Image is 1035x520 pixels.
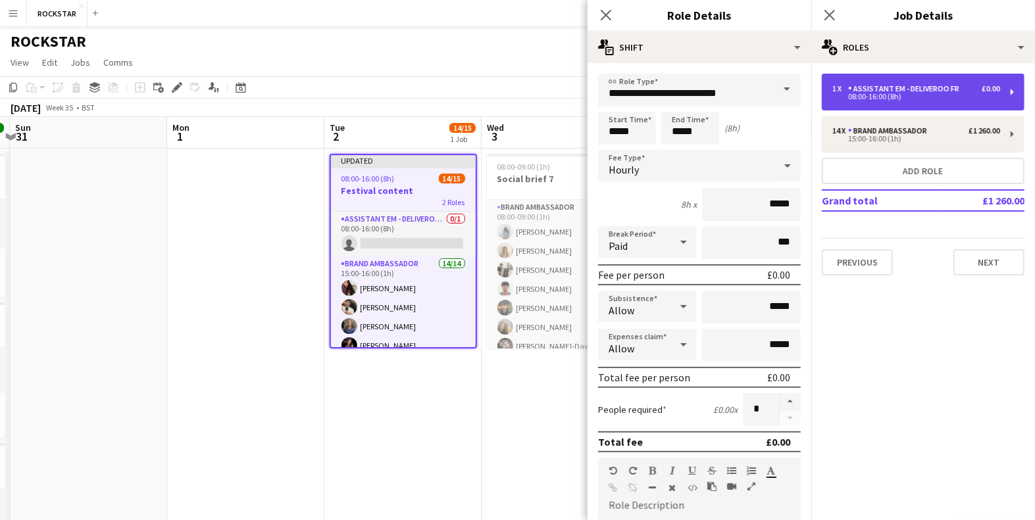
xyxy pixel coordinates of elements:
a: Edit [37,54,63,71]
div: BST [82,103,95,112]
div: Total fee [598,435,643,448]
h3: Social brief 7 [487,173,634,185]
app-card-role: Brand Ambassador8/808:00-09:00 (1h)[PERSON_NAME][PERSON_NAME][PERSON_NAME][PERSON_NAME][PERSON_NA... [487,200,634,378]
a: Jobs [65,54,95,71]
div: 8h x [681,199,697,210]
span: Hourly [609,163,639,176]
span: Edit [42,57,57,68]
span: Allow [609,342,634,355]
span: Allow [609,304,634,317]
div: £0.00 [982,84,1000,93]
div: Total fee per person [598,371,690,384]
span: 08:00-16:00 (8h) [341,174,395,183]
button: Horizontal Line [648,483,657,493]
button: Increase [780,393,801,410]
button: Text Color [767,465,776,476]
div: £0.00 [767,371,790,384]
button: Unordered List [727,465,736,476]
button: Italic [668,465,677,476]
div: Shift [588,32,811,63]
div: 08:00-16:00 (8h) [832,93,1000,100]
div: Fee per person [598,268,665,281]
span: 14/15 [439,174,465,183]
a: View [5,54,34,71]
span: 2 Roles [443,197,465,207]
div: Roles [811,32,1035,63]
span: Jobs [70,57,90,68]
button: Previous [822,249,893,275]
span: View [11,57,29,68]
span: 1 [170,129,189,144]
app-card-role: Assistant EM - Deliveroo FR0/108:00-16:00 (8h) [331,212,476,256]
button: Underline [688,465,697,476]
span: Week 35 [43,103,76,112]
button: HTML Code [688,483,697,493]
span: Wed [487,122,504,133]
button: Undo [609,465,618,476]
button: ROCKSTAR [27,1,88,26]
div: 15:00-16:00 (1h) [832,135,1000,142]
button: Clear Formatting [668,483,677,493]
span: Mon [172,122,189,133]
app-job-card: 08:00-09:00 (1h)8/8Social brief 71 RoleBrand Ambassador8/808:00-09:00 (1h)[PERSON_NAME][PERSON_NA... [487,154,634,348]
h1: ROCKSTAR [11,32,86,51]
span: 14/15 [449,123,476,133]
div: 1 x [832,84,848,93]
td: £1 260.00 [942,190,1024,211]
span: Sun [15,122,31,133]
span: 08:00-09:00 (1h) [497,162,551,172]
label: People required [598,404,667,415]
div: Updated [331,155,476,166]
div: £0.00 [766,435,790,448]
button: Next [953,249,1024,275]
span: 31 [13,129,31,144]
div: (8h) [724,122,740,134]
div: £0.00 x [713,404,738,415]
button: Fullscreen [747,481,756,492]
h3: Role Details [588,7,811,24]
div: [DATE] [11,101,41,114]
div: £0.00 [767,268,790,281]
td: Grand total [822,190,942,211]
button: Bold [648,465,657,476]
button: Add role [822,158,1024,184]
span: Comms [103,57,133,68]
div: 14 x [832,126,848,135]
h3: Job Details [811,7,1035,24]
div: Brand Ambassador [848,126,932,135]
span: Paid [609,239,628,252]
div: £1 260.00 [969,126,1000,135]
app-job-card: Updated08:00-16:00 (8h)14/15Festival content2 RolesAssistant EM - Deliveroo FR0/108:00-16:00 (8h)... [330,154,477,348]
div: Assistant EM - Deliveroo FR [848,84,965,93]
button: Insert video [727,481,736,492]
span: 3 [485,129,504,144]
button: Strikethrough [707,465,717,476]
div: 1 Job [450,134,475,144]
span: Tue [330,122,345,133]
button: Redo [628,465,638,476]
h3: Festival content [331,185,476,197]
button: Paste as plain text [707,481,717,492]
button: Ordered List [747,465,756,476]
a: Comms [98,54,138,71]
span: 2 [328,129,345,144]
